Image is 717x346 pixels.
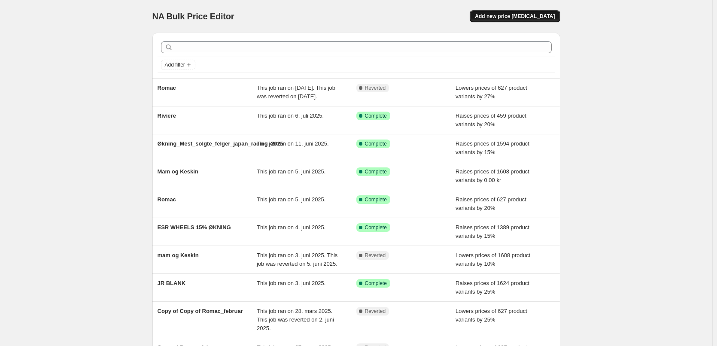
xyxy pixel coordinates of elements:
[257,308,334,331] span: This job ran on 28. mars 2025. This job was reverted on 2. juni 2025.
[456,112,526,127] span: Raises prices of 459 product variants by 20%
[456,308,527,323] span: Lowers prices of 627 product variants by 25%
[257,252,337,267] span: This job ran on 3. juni 2025. This job was reverted on 5. juni 2025.
[456,280,529,295] span: Raises prices of 1624 product variants by 25%
[257,112,324,119] span: This job ran on 6. juli 2025.
[456,252,530,267] span: Lowers prices of 1608 product variants by 10%
[158,140,283,147] span: Økning_Mest_solgte_felger_japan_racing_2025
[165,61,185,68] span: Add filter
[158,196,176,203] span: Romac
[158,168,198,175] span: Mam og Keskin
[456,224,529,239] span: Raises prices of 1389 product variants by 15%
[257,224,325,231] span: This job ran on 4. juni 2025.
[365,85,386,91] span: Reverted
[257,196,325,203] span: This job ran on 5. juni 2025.
[365,168,387,175] span: Complete
[470,10,560,22] button: Add new price [MEDICAL_DATA]
[365,140,387,147] span: Complete
[365,280,387,287] span: Complete
[365,252,386,259] span: Reverted
[365,224,387,231] span: Complete
[158,252,199,258] span: mam og Keskin
[365,308,386,315] span: Reverted
[475,13,555,20] span: Add new price [MEDICAL_DATA]
[456,168,529,183] span: Raises prices of 1608 product variants by 0.00 kr
[161,60,195,70] button: Add filter
[158,224,231,231] span: ESR WHEELS 15% ØKNING
[456,85,527,100] span: Lowers prices of 627 product variants by 27%
[158,112,176,119] span: Riviere
[456,196,526,211] span: Raises prices of 627 product variants by 20%
[257,168,325,175] span: This job ran on 5. juni 2025.
[365,196,387,203] span: Complete
[456,140,529,155] span: Raises prices of 1594 product variants by 15%
[257,85,335,100] span: This job ran on [DATE]. This job was reverted on [DATE].
[158,85,176,91] span: Romac
[365,112,387,119] span: Complete
[257,140,329,147] span: This job ran on 11. juni 2025.
[257,280,325,286] span: This job ran on 3. juni 2025.
[158,308,243,314] span: Copy of Copy of Romac_februar
[152,12,234,21] span: NA Bulk Price Editor
[158,280,186,286] span: JR BLANK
